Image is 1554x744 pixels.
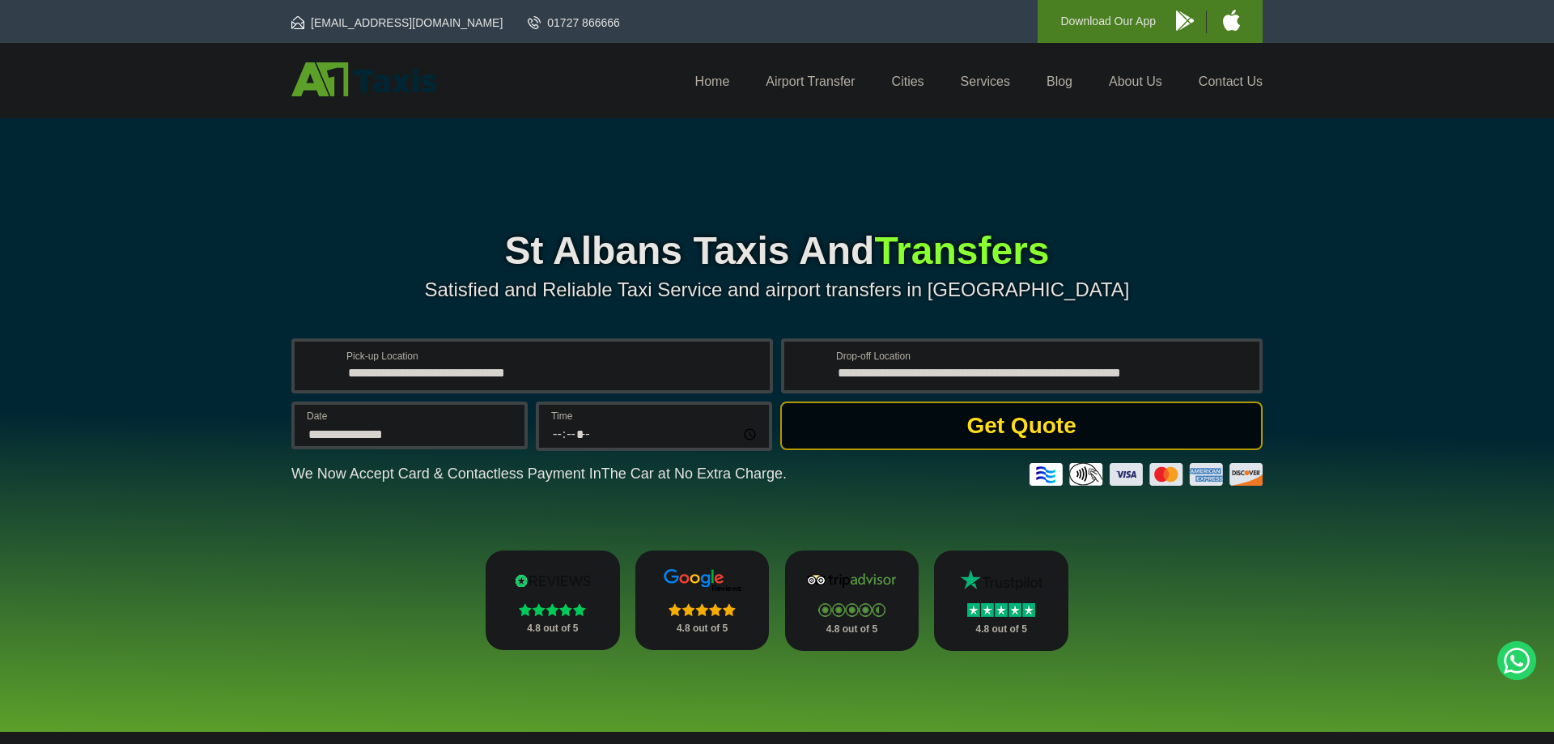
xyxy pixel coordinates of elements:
[635,551,770,650] a: Google Stars 4.8 out of 5
[291,278,1263,301] p: Satisfied and Reliable Taxi Service and airport transfers in [GEOGRAPHIC_DATA]
[503,619,602,639] p: 4.8 out of 5
[528,15,620,31] a: 01727 866666
[307,411,515,421] label: Date
[803,619,902,640] p: 4.8 out of 5
[892,74,924,88] a: Cities
[818,603,885,617] img: Stars
[1199,74,1263,88] a: Contact Us
[291,62,436,96] img: A1 Taxis St Albans LTD
[934,551,1068,651] a: Trustpilot Stars 4.8 out of 5
[654,568,751,593] img: Google
[551,411,759,421] label: Time
[346,351,760,361] label: Pick-up Location
[1060,11,1156,32] p: Download Our App
[952,619,1051,640] p: 4.8 out of 5
[766,74,855,88] a: Airport Transfer
[519,603,586,616] img: Stars
[780,402,1263,450] button: Get Quote
[291,15,503,31] a: [EMAIL_ADDRESS][DOMAIN_NAME]
[695,74,730,88] a: Home
[836,351,1250,361] label: Drop-off Location
[669,603,736,616] img: Stars
[601,466,787,482] span: The Car at No Extra Charge.
[953,568,1050,593] img: Trustpilot
[504,568,601,593] img: Reviews.io
[785,551,919,651] a: Tripadvisor Stars 4.8 out of 5
[967,603,1035,617] img: Stars
[291,232,1263,270] h1: St Albans Taxis And
[961,74,1010,88] a: Services
[1047,74,1072,88] a: Blog
[1030,463,1263,486] img: Credit And Debit Cards
[803,568,900,593] img: Tripadvisor
[291,466,787,483] p: We Now Accept Card & Contactless Payment In
[874,229,1049,272] span: Transfers
[486,551,620,650] a: Reviews.io Stars 4.8 out of 5
[653,619,752,639] p: 4.8 out of 5
[1223,10,1240,31] img: A1 Taxis iPhone App
[1176,11,1194,31] img: A1 Taxis Android App
[1109,74,1162,88] a: About Us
